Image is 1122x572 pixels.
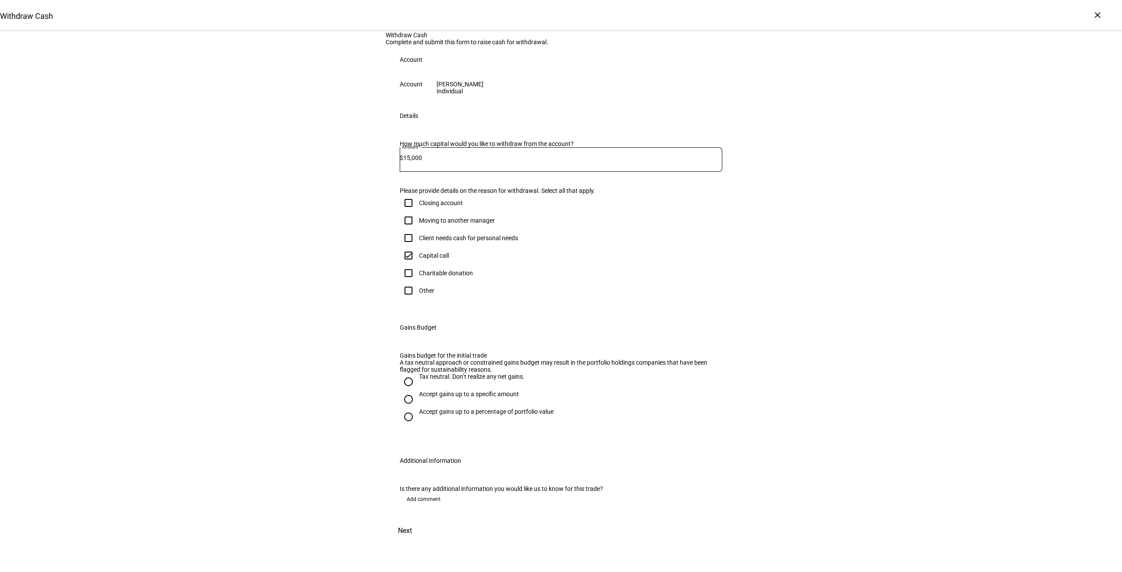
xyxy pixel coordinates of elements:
[1090,8,1104,22] div: ×
[400,154,403,161] span: $
[419,391,519,398] div: Accept gains up to a specific amount
[386,39,736,46] div: Complete and submit this form to raise cash for withdrawal.
[400,324,437,331] div: Gains Budget
[402,144,420,149] mat-label: Amount*
[419,287,434,294] div: Other
[437,88,483,95] div: Individual
[400,457,461,464] div: Additional Information
[386,520,424,541] button: Next
[419,199,463,206] div: Closing account
[419,252,449,259] div: Capital call
[400,140,722,147] div: How much capital would you like to withdraw from the account?
[400,485,722,492] div: Is there any additional information you would like us to know for this trade?
[400,81,423,88] div: Account
[386,32,736,39] div: Withdraw Cash
[400,359,722,373] div: A tax neutral approach or constrained gains budget may result in the portfolio holdings companies...
[407,492,440,506] span: Add comment
[419,217,495,224] div: Moving to another manager
[400,492,447,506] button: Add comment
[437,81,483,88] div: [PERSON_NAME]
[419,270,473,277] div: Charitable donation
[400,352,722,359] div: Gains budget for the initial trade
[419,408,554,415] div: Accept gains up to a percentage of portfolio value
[419,373,525,380] div: Tax neutral. Don’t realize any net gains.
[400,187,722,194] div: Please provide details on the reason for withdrawal. Select all that apply.
[400,56,423,63] div: Account
[419,234,518,242] div: Client needs cash for personal needs
[398,520,412,541] span: Next
[400,112,418,119] div: Details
